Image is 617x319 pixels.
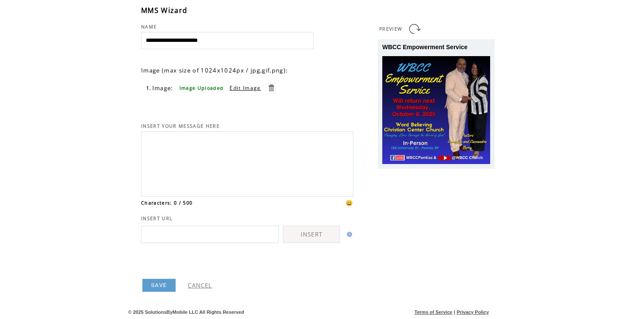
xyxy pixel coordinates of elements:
span: | [454,310,455,315]
a: SAVE [142,279,176,292]
a: Delete this item [267,84,275,92]
span: © 2025 SolutionsByMobile LLC All Rights Reserved [128,310,244,315]
a: CANCEL [188,281,212,289]
img: help.gif [344,232,352,237]
span: INSERT URL [141,215,173,221]
span: MMS Wizard [141,6,187,15]
span: Image Uploaded [179,85,224,91]
a: Edit Image [230,84,261,92]
span: Image: [152,84,173,92]
span: INSERT YOUR MESSAGE HERE [141,123,220,129]
a: INSERT [283,226,340,243]
span: Characters: 0 / 500 [141,200,192,206]
span: WBCC Empowerment Service [382,44,468,51]
span: Image (max size of 1024x1024px / jpg,gif,png): [141,66,288,74]
a: Terms of Service [415,310,453,315]
span: 1. [146,85,151,91]
span: 😀 [346,199,353,207]
span: PREVIEW [379,26,402,32]
span: NAME [141,24,157,30]
a: Privacy Policy [456,310,489,315]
